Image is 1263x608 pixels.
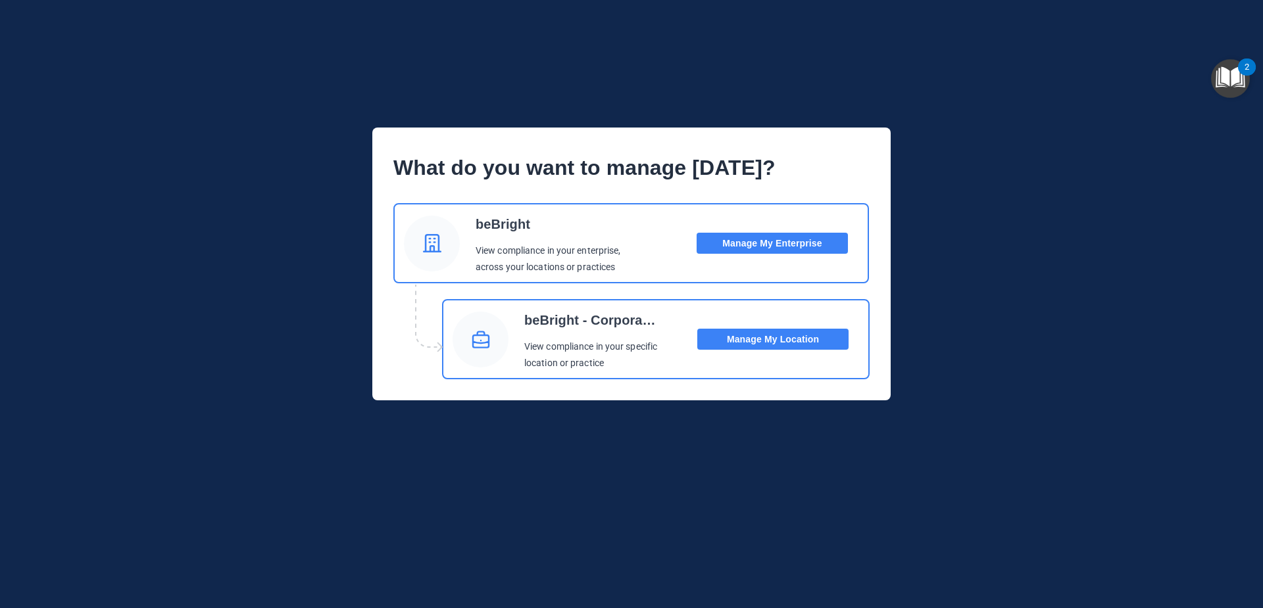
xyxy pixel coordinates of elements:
[524,355,659,372] p: location or practice
[524,307,659,333] p: beBright - Corporate Portal
[1035,515,1247,567] iframe: Drift Widget Chat Controller
[476,211,610,237] p: beBright
[1245,67,1249,84] div: 2
[476,259,621,276] p: across your locations or practices
[524,339,659,356] p: View compliance in your specific
[476,243,621,260] p: View compliance in your enterprise,
[1211,59,1250,98] button: Open Resource Center, 2 new notifications
[697,233,848,254] button: Manage My Enterprise
[697,329,849,350] button: Manage My Location
[393,149,870,187] p: What do you want to manage [DATE]?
